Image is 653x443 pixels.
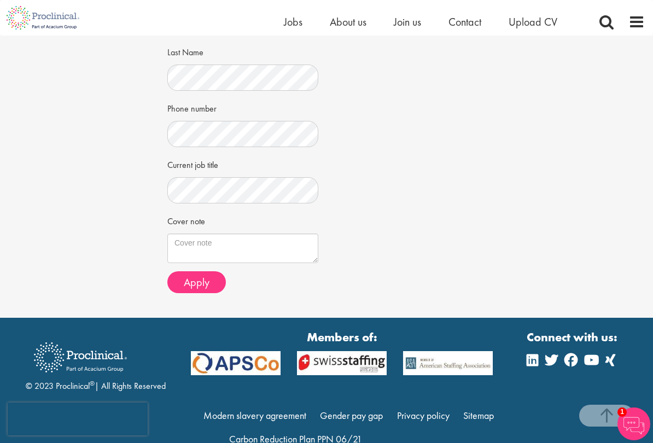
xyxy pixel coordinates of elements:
[184,275,209,289] span: Apply
[26,335,135,380] img: Proclinical Recruitment
[284,15,302,29] a: Jobs
[320,409,383,422] a: Gender pay gap
[463,409,494,422] a: Sitemap
[397,409,450,422] a: Privacy policy
[167,271,226,293] button: Apply
[203,409,306,422] a: Modern slavery agreement
[167,99,217,115] label: Phone number
[394,15,421,29] a: Join us
[289,351,395,375] img: APSCo
[617,407,650,440] img: Chatbot
[26,334,166,393] div: © 2023 Proclinical | All Rights Reserved
[90,379,95,388] sup: ®
[167,155,218,172] label: Current job title
[330,15,366,29] a: About us
[167,43,203,59] label: Last Name
[167,212,205,228] label: Cover note
[509,15,557,29] a: Upload CV
[395,351,501,375] img: APSCo
[191,329,493,346] strong: Members of:
[448,15,481,29] a: Contact
[527,329,620,346] strong: Connect with us:
[8,403,148,435] iframe: reCAPTCHA
[617,407,627,417] span: 1
[183,351,289,375] img: APSCo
